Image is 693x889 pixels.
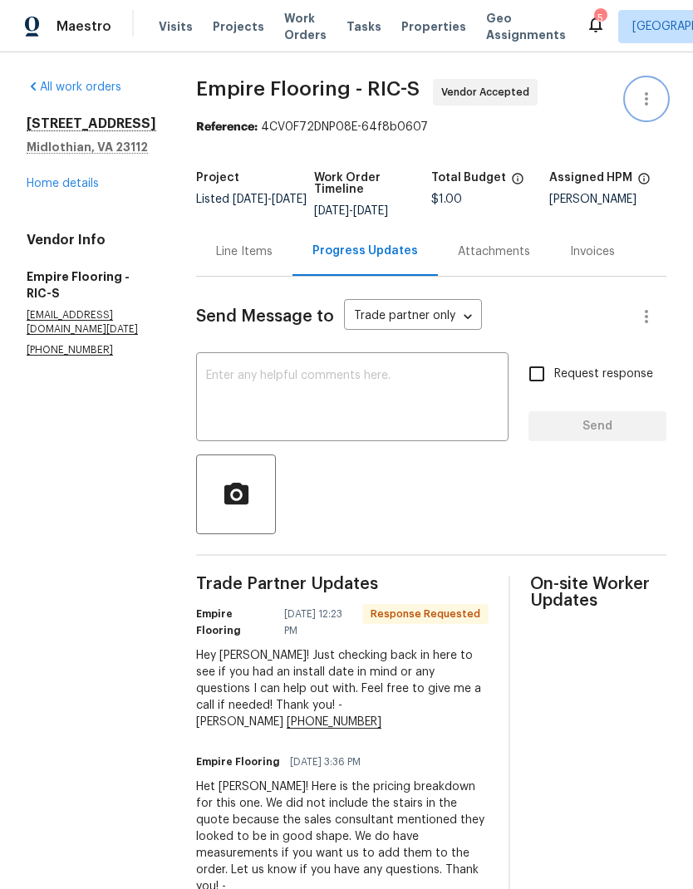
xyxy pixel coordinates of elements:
span: [DATE] [233,194,268,205]
span: The hpm assigned to this work order. [637,172,651,194]
div: [PERSON_NAME] [549,194,667,205]
span: $1.00 [431,194,462,205]
h5: Total Budget [431,172,506,184]
h5: Assigned HPM [549,172,632,184]
div: Progress Updates [312,243,418,259]
span: Vendor Accepted [441,84,536,101]
h5: Project [196,172,239,184]
a: Home details [27,178,99,189]
div: Trade partner only [344,303,482,331]
a: All work orders [27,81,121,93]
h6: Empire Flooring [196,754,280,770]
div: Invoices [570,243,615,260]
span: Response Requested [364,606,487,622]
div: Hey [PERSON_NAME]! Just checking back in here to see if you had an install date in mind or any qu... [196,647,489,730]
span: [DATE] 12:23 PM [284,606,352,639]
span: Listed [196,194,307,205]
span: Properties [401,18,466,35]
span: Empire Flooring - RIC-S [196,79,420,99]
span: The total cost of line items that have been proposed by Opendoor. This sum includes line items th... [511,172,524,194]
span: Maestro [57,18,111,35]
span: Visits [159,18,193,35]
span: Projects [213,18,264,35]
span: [DATE] 3:36 PM [290,754,361,770]
h5: Work Order Timeline [314,172,432,195]
div: 4CV0F72DNP08E-64f8b0607 [196,119,666,135]
h4: Vendor Info [27,232,156,248]
h6: Empire Flooring [196,606,274,639]
span: Work Orders [284,10,327,43]
span: On-site Worker Updates [530,576,666,609]
h5: Empire Flooring - RIC-S [27,268,156,302]
div: 5 [594,10,606,27]
b: Reference: [196,121,258,133]
div: Line Items [216,243,273,260]
div: Attachments [458,243,530,260]
span: Trade Partner Updates [196,576,489,592]
span: [DATE] [272,194,307,205]
span: Request response [554,366,653,383]
span: Geo Assignments [486,10,566,43]
span: [DATE] [314,205,349,217]
span: - [233,194,307,205]
span: Send Message to [196,308,334,325]
span: [DATE] [353,205,388,217]
span: Tasks [346,21,381,32]
span: - [314,205,388,217]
